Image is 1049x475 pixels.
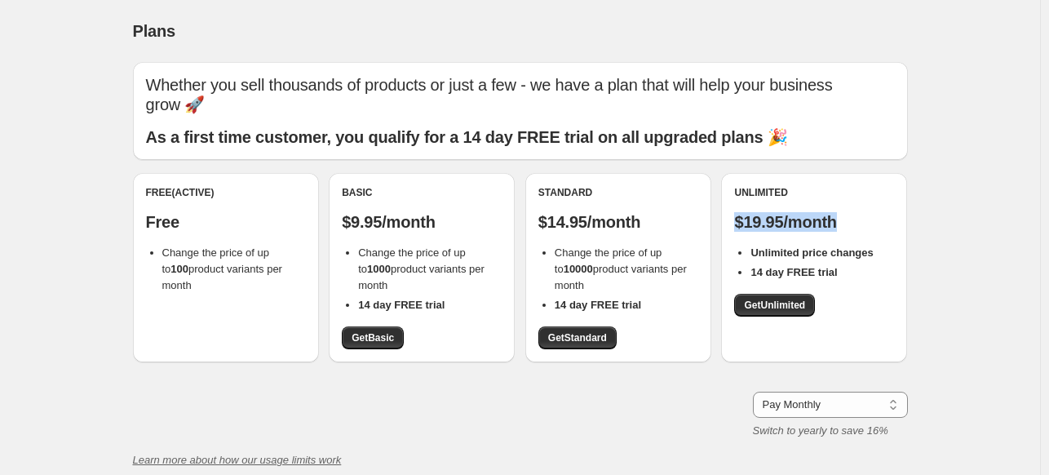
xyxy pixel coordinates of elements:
[146,212,306,232] p: Free
[342,326,404,349] a: GetBasic
[342,186,502,199] div: Basic
[538,186,698,199] div: Standard
[358,246,485,291] span: Change the price of up to product variants per month
[555,299,641,311] b: 14 day FREE trial
[342,212,502,232] p: $9.95/month
[538,326,617,349] a: GetStandard
[734,212,894,232] p: $19.95/month
[133,22,175,40] span: Plans
[564,263,593,275] b: 10000
[548,331,607,344] span: Get Standard
[750,246,873,259] b: Unlimited price changes
[352,331,394,344] span: Get Basic
[146,186,306,199] div: Free (Active)
[734,294,815,317] a: GetUnlimited
[555,246,687,291] span: Change the price of up to product variants per month
[744,299,805,312] span: Get Unlimited
[734,186,894,199] div: Unlimited
[133,454,342,466] a: Learn more about how our usage limits work
[753,424,888,437] i: Switch to yearly to save 16%
[358,299,445,311] b: 14 day FREE trial
[750,266,837,278] b: 14 day FREE trial
[146,75,895,114] p: Whether you sell thousands of products or just a few - we have a plan that will help your busines...
[146,128,788,146] b: As a first time customer, you qualify for a 14 day FREE trial on all upgraded plans 🎉
[367,263,391,275] b: 1000
[162,246,282,291] span: Change the price of up to product variants per month
[538,212,698,232] p: $14.95/month
[170,263,188,275] b: 100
